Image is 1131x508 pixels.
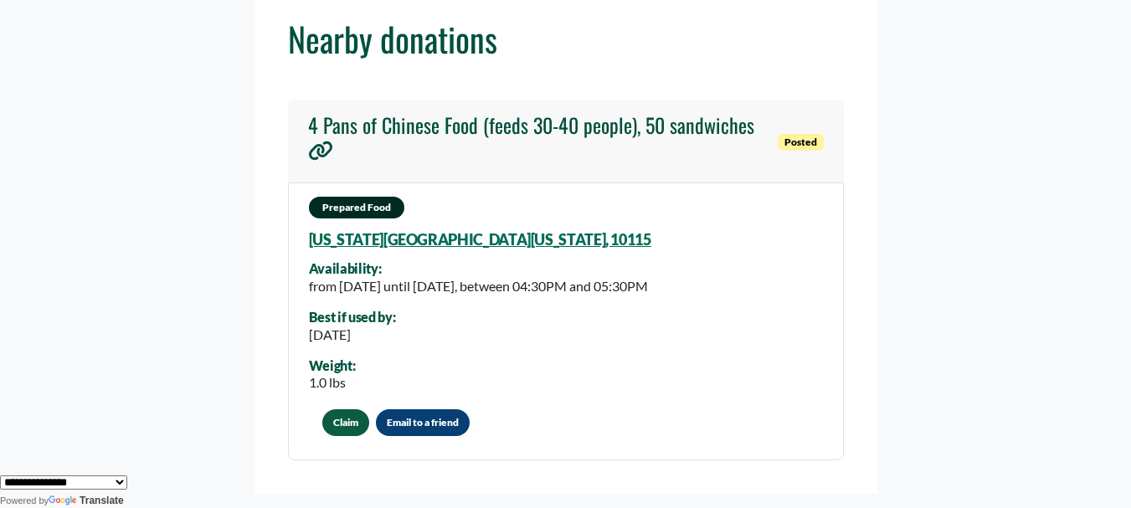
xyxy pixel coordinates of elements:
h4: 4 Pans of Chinese Food (feeds 30-40 people), 50 sandwiches [308,113,769,162]
div: Weight: [309,358,356,373]
div: from [DATE] until [DATE], between 04:30PM and 05:30PM [309,276,648,296]
div: Best if used by: [309,310,396,325]
img: Google Translate [49,495,80,507]
button: Email to a friend [376,409,470,436]
div: 1.0 lbs [309,372,356,393]
button: Claim [322,409,369,436]
div: [DATE] [309,325,396,345]
div: Availability: [309,261,648,276]
h1: Nearby donations [288,18,844,59]
a: Translate [49,495,124,506]
span: Prepared Food [309,197,404,218]
a: 4 Pans of Chinese Food (feeds 30-40 people), 50 sandwiches [308,113,769,168]
a: [US_STATE][GEOGRAPHIC_DATA][US_STATE], 10115 [309,230,651,249]
span: Posted [778,134,824,151]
